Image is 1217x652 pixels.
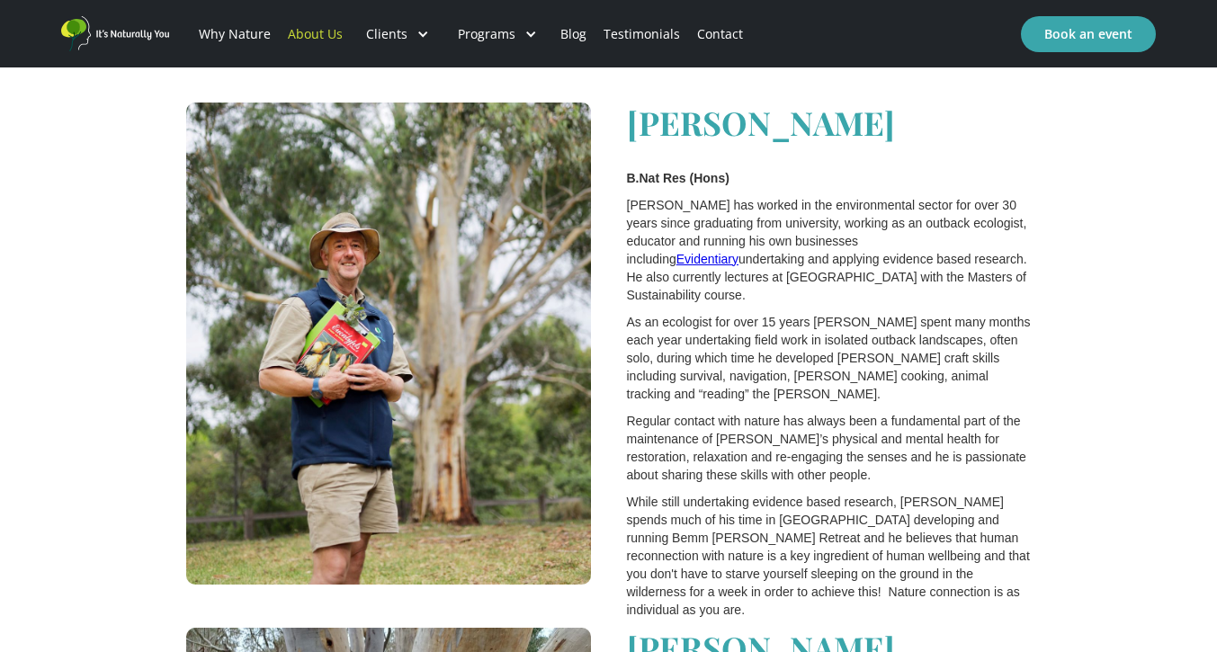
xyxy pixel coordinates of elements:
p: [PERSON_NAME] has worked in the environmental sector for over 30 years since graduating from univ... [627,196,1032,304]
p: While still undertaking evidence based research, [PERSON_NAME] spends much of his time in [GEOGRA... [627,493,1032,619]
div: Clients [366,25,407,43]
a: About Us [280,4,352,65]
h1: [PERSON_NAME] [627,103,1032,142]
a: Book an event [1021,16,1156,52]
a: Blog [551,4,595,65]
div: Programs [443,4,551,65]
div: Clients [352,4,443,65]
div: Programs [458,25,515,43]
strong: B.Nat Res (Hons) [627,171,729,185]
a: home [61,16,169,51]
a: Why Nature [191,4,280,65]
a: Evidentiary [676,252,738,266]
p: Regular contact with nature has always been a fundamental part of the maintenance of [PERSON_NAME... [627,412,1032,484]
p: As an ecologist for over 15 years [PERSON_NAME] spent many months each year undertaking field wor... [627,313,1032,403]
a: Testimonials [595,4,688,65]
a: Contact [688,4,751,65]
